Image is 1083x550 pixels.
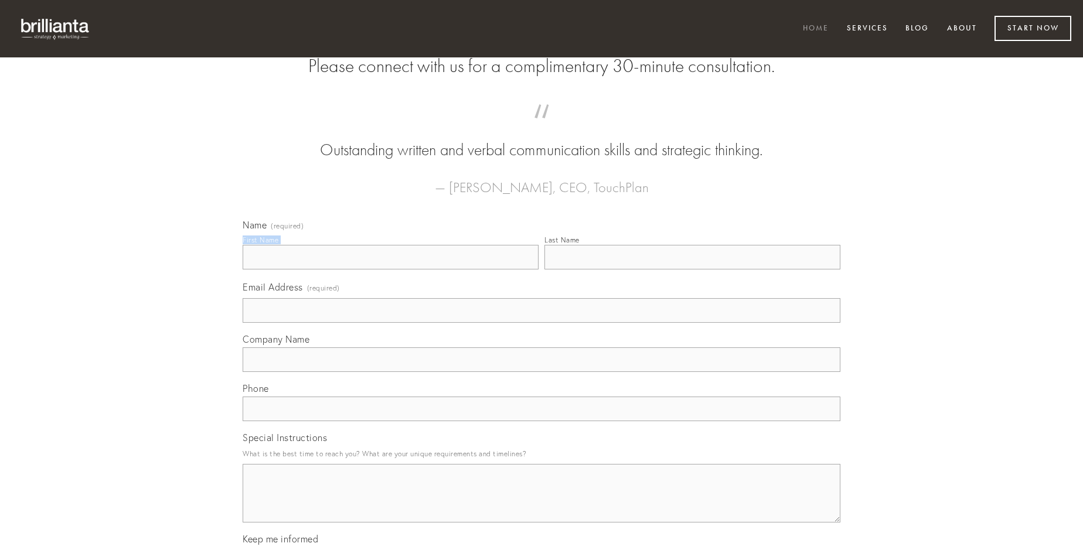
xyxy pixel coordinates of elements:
[939,19,985,39] a: About
[243,432,327,443] span: Special Instructions
[544,235,580,244] div: Last Name
[261,162,822,199] figcaption: — [PERSON_NAME], CEO, TouchPlan
[243,219,267,231] span: Name
[995,16,1071,41] a: Start Now
[898,19,936,39] a: Blog
[243,446,840,462] p: What is the best time to reach you? What are your unique requirements and timelines?
[243,281,303,293] span: Email Address
[839,19,895,39] a: Services
[243,382,269,394] span: Phone
[243,333,309,345] span: Company Name
[243,533,318,545] span: Keep me informed
[795,19,836,39] a: Home
[271,223,304,230] span: (required)
[243,235,278,244] div: First Name
[307,280,340,296] span: (required)
[261,116,822,162] blockquote: Outstanding written and verbal communication skills and strategic thinking.
[12,12,100,46] img: brillianta - research, strategy, marketing
[243,55,840,77] h2: Please connect with us for a complimentary 30-minute consultation.
[261,116,822,139] span: “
